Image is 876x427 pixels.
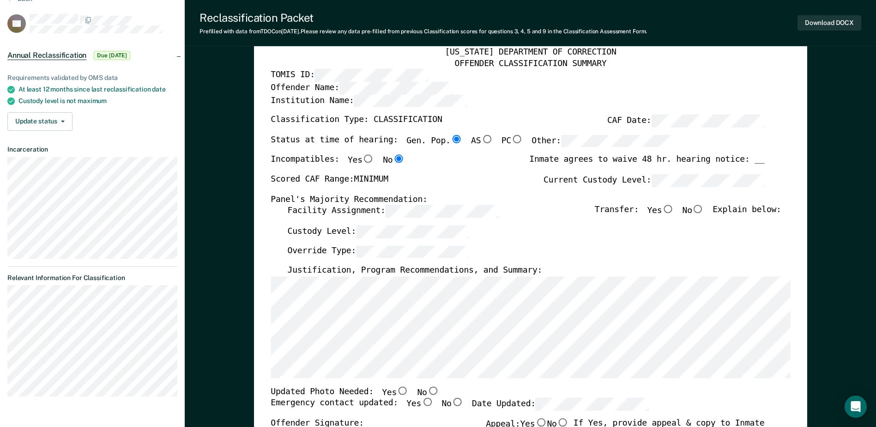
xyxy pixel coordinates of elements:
[383,155,405,167] label: No
[651,174,764,187] input: Current Custody Level:
[199,11,647,24] div: Reclassification Packet
[287,205,498,218] label: Facility Assignment:
[501,135,523,147] label: PC
[393,155,405,163] input: No
[271,174,388,187] label: Scored CAF Range: MINIMUM
[18,97,177,105] div: Custody level is not
[385,205,498,218] input: Facility Assignment:
[544,174,764,187] label: Current Custody Level:
[271,115,442,127] label: Classification Type: CLASSIFICATION
[271,155,405,174] div: Incompatibles:
[682,205,704,218] label: No
[94,51,130,60] span: Due [DATE]
[287,226,469,238] label: Custody Level:
[595,205,781,226] div: Transfer: Explain below:
[152,85,165,93] span: date
[797,15,861,30] button: Download DOCX
[271,94,467,107] label: Institution Name:
[692,205,704,213] input: No
[7,112,72,131] button: Update status
[271,398,649,419] div: Emergency contact updated:
[535,418,547,427] input: Yes
[7,274,177,282] dt: Relevant Information For Classification
[421,398,433,407] input: Yes
[271,386,439,398] div: Updated Photo Needed:
[451,398,463,407] input: No
[607,115,764,127] label: CAF Date:
[561,135,674,147] input: Other:
[7,146,177,153] dt: Incarceration
[845,396,867,418] div: Open Intercom Messenger
[199,28,647,35] div: Prefilled with data from TDOC on [DATE] . Please review any data pre-filled from previous Classif...
[472,398,649,411] label: Date Updated:
[78,97,107,104] span: maximum
[532,135,674,147] label: Other:
[287,245,469,258] label: Override Type:
[536,398,649,411] input: Date Updated:
[348,155,375,167] label: Yes
[441,398,463,411] label: No
[406,398,433,411] label: Yes
[356,245,469,258] input: Override Type:
[471,135,493,147] label: AS
[511,135,523,143] input: PC
[397,386,409,395] input: Yes
[417,386,439,398] label: No
[481,135,493,143] input: AS
[287,266,542,277] label: Justification, Program Recommendations, and Summary:
[647,205,674,218] label: Yes
[271,135,674,155] div: Status at time of hearing:
[314,69,428,82] input: TOMIS ID:
[354,94,467,107] input: Institution Name:
[356,226,469,238] input: Custody Level:
[406,135,463,147] label: Gen. Pop.
[427,386,439,395] input: No
[271,47,790,58] div: [US_STATE] DEPARTMENT OF CORRECTION
[271,58,790,69] div: OFFENDER CLASSIFICATION SUMMARY
[271,69,428,82] label: TOMIS ID:
[556,418,568,427] input: No
[662,205,674,213] input: Yes
[450,135,462,143] input: Gen. Pop.
[271,194,764,205] div: Panel's Majority Recommendation:
[7,51,86,60] span: Annual Reclassification
[382,386,409,398] label: Yes
[271,82,453,94] label: Offender Name:
[651,115,764,127] input: CAF Date:
[7,74,177,82] div: Requirements validated by OMS data
[339,82,452,94] input: Offender Name:
[362,155,374,163] input: Yes
[529,155,764,174] div: Inmate agrees to waive 48 hr. hearing notice: __
[18,85,177,93] div: At least 12 months since last reclassification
